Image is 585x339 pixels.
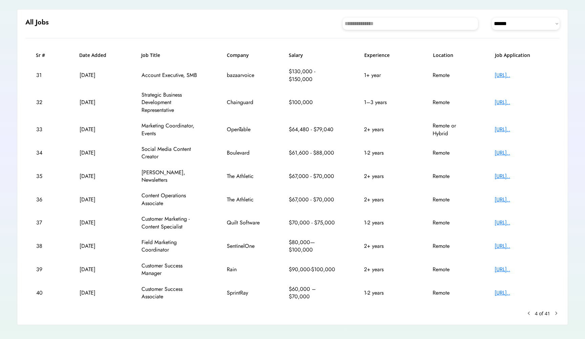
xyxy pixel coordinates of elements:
[142,91,199,114] div: Strategic Business Development Representative
[433,289,467,297] div: Remote
[364,126,405,133] div: 2+ years
[495,72,549,79] div: [URL]..
[525,310,532,317] button: keyboard_arrow_left
[289,99,336,106] div: $100,000
[289,239,336,254] div: $80,000—$100,000
[36,52,51,59] h6: Sr #
[80,149,113,157] div: [DATE]
[495,219,549,226] div: [URL]..
[142,169,199,184] div: [PERSON_NAME], Newsletters
[495,52,549,59] h6: Job Application
[36,196,51,203] div: 36
[227,219,261,226] div: Quilt Software
[36,289,51,297] div: 40
[80,173,113,180] div: [DATE]
[289,126,336,133] div: $64,480 - $79,040
[289,219,336,226] div: $70,000 - $75,000
[80,266,113,273] div: [DATE]
[495,99,549,106] div: [URL]..
[227,289,261,297] div: SprintRay
[80,99,113,106] div: [DATE]
[36,242,51,250] div: 38
[36,219,51,226] div: 37
[553,310,560,317] button: chevron_right
[80,196,113,203] div: [DATE]
[433,173,467,180] div: Remote
[364,173,405,180] div: 2+ years
[433,242,467,250] div: Remote
[142,215,199,231] div: Customer Marketing - Content Specialist
[36,99,51,106] div: 32
[36,126,51,133] div: 33
[227,99,261,106] div: Chainguard
[36,173,51,180] div: 35
[79,52,113,59] h6: Date Added
[227,266,261,273] div: Rain
[142,239,199,254] div: Field Marketing Coordinator
[289,149,336,157] div: $61,600 - $88,000
[142,262,199,277] div: Customer Success Manager
[141,52,160,59] h6: Job Title
[142,145,199,161] div: Social Media Content Creator
[142,122,199,137] div: Marketing Coordinator, Events
[495,126,549,133] div: [URL]..
[495,266,549,273] div: [URL]..
[80,219,113,226] div: [DATE]
[289,68,336,83] div: $130,000 - $150,000
[433,196,467,203] div: Remote
[364,149,405,157] div: 1-2 years
[227,173,261,180] div: The Athletic
[227,242,261,250] div: SentinelOne
[433,99,467,106] div: Remote
[36,266,51,273] div: 39
[80,126,113,133] div: [DATE]
[142,72,199,79] div: Account Executive, SMB
[535,310,550,317] div: 4 of 41
[433,266,467,273] div: Remote
[495,289,549,297] div: [URL]..
[289,285,336,301] div: $60,000 – $70,000
[289,52,336,59] h6: Salary
[433,72,467,79] div: Remote
[227,196,261,203] div: The Athletic
[80,72,113,79] div: [DATE]
[495,242,549,250] div: [URL]..
[495,149,549,157] div: [URL]..
[227,52,261,59] h6: Company
[289,173,336,180] div: $67,000 - $70,000
[36,149,51,157] div: 34
[364,219,405,226] div: 1-2 years
[433,52,467,59] h6: Location
[289,196,336,203] div: $67,000 - $70,000
[364,99,405,106] div: 1–3 years
[433,149,467,157] div: Remote
[80,289,113,297] div: [DATE]
[227,149,261,157] div: Boulevard
[227,126,261,133] div: OpenTable
[227,72,261,79] div: bazaarvoice
[80,242,113,250] div: [DATE]
[364,266,405,273] div: 2+ years
[142,285,199,301] div: Customer Success Associate
[364,242,405,250] div: 2+ years
[364,196,405,203] div: 2+ years
[364,72,405,79] div: 1+ year
[364,52,405,59] h6: Experience
[25,18,49,27] h6: All Jobs
[433,122,467,137] div: Remote or Hybrid
[364,289,405,297] div: 1-2 years
[495,196,549,203] div: [URL]..
[142,192,199,207] div: Content Operations Associate
[495,173,549,180] div: [URL]..
[289,266,336,273] div: $90,000-$100,000
[36,72,51,79] div: 31
[433,219,467,226] div: Remote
